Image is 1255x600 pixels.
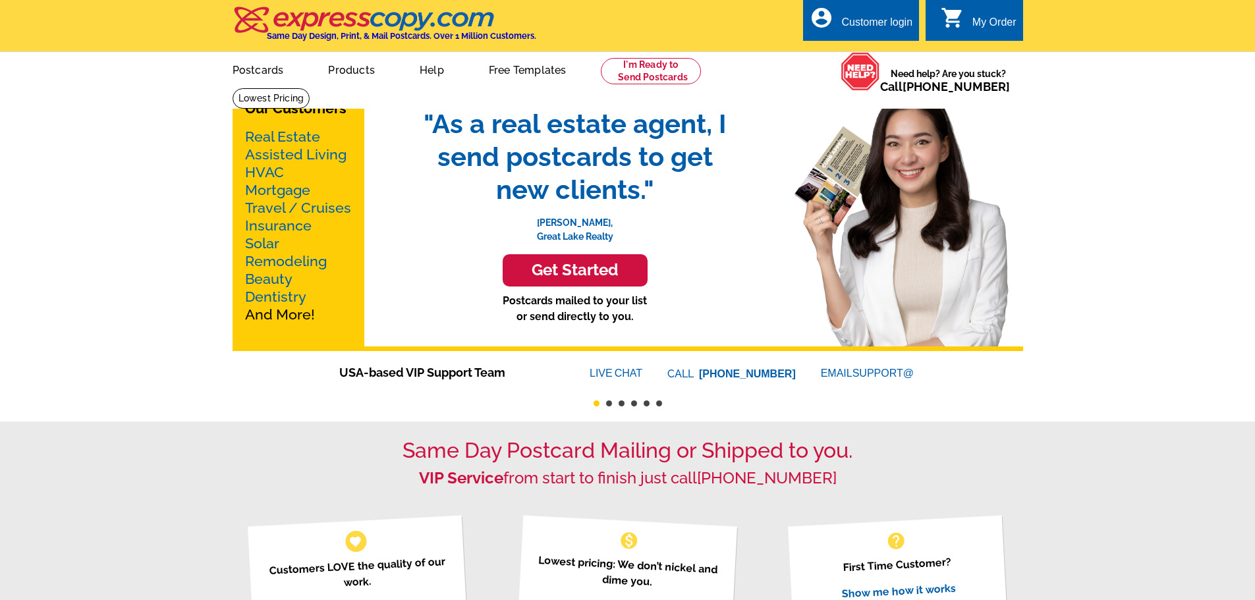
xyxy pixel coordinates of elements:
span: Need help? Are you stuck? [880,67,1017,94]
button: 4 of 6 [631,400,637,406]
span: help [885,530,906,551]
div: My Order [972,16,1017,35]
button: 1 of 6 [594,400,600,406]
a: [PHONE_NUMBER] [699,368,796,379]
a: Get Started [410,254,740,286]
a: Postcards [211,53,305,84]
a: Dentistry [245,288,306,305]
p: And More! [245,128,352,323]
div: Customer login [841,16,912,35]
span: "As a real estate agent, I send postcards to get new clients." [410,107,740,206]
a: Free Templates [468,53,588,84]
button: 3 of 6 [619,400,625,406]
a: [PHONE_NUMBER] [903,80,1010,94]
button: 6 of 6 [656,400,662,406]
strong: VIP Service [419,468,503,487]
a: Show me how it works [841,582,956,600]
p: Lowest pricing: We don’t nickel and dime you. [534,552,721,593]
a: Beauty [245,271,293,287]
button: 2 of 6 [606,400,612,406]
a: account_circle Customer login [810,14,912,31]
a: Solar [245,235,279,252]
img: help [841,52,880,91]
i: account_circle [810,6,833,30]
font: SUPPORT@ [852,366,916,381]
a: Mortgage [245,182,310,198]
a: EMAILSUPPORT@ [821,368,916,379]
span: USA-based VIP Support Team [339,364,550,381]
font: CALL [667,366,696,382]
span: Call [880,80,1010,94]
a: Same Day Design, Print, & Mail Postcards. Over 1 Million Customers. [233,16,536,41]
font: LIVE [590,366,615,381]
a: Products [307,53,396,84]
a: Insurance [245,217,312,234]
a: Help [399,53,465,84]
a: HVAC [245,164,284,180]
span: favorite [349,534,362,548]
button: 5 of 6 [644,400,650,406]
h3: Get Started [519,261,631,280]
h1: Same Day Postcard Mailing or Shipped to you. [233,438,1023,463]
a: [PHONE_NUMBER] [697,468,837,487]
h2: from start to finish just call [233,469,1023,488]
span: monetization_on [619,530,640,551]
a: shopping_cart My Order [941,14,1017,31]
p: Customers LOVE the quality of our work. [264,553,451,595]
i: shopping_cart [941,6,964,30]
p: [PERSON_NAME], Great Lake Realty [410,206,740,244]
h4: Same Day Design, Print, & Mail Postcards. Over 1 Million Customers. [267,31,536,41]
a: Travel / Cruises [245,200,351,216]
a: LIVECHAT [590,368,642,379]
a: Remodeling [245,253,327,269]
p: Postcards mailed to your list or send directly to you. [410,293,740,325]
p: First Time Customer? [804,552,990,578]
a: Assisted Living [245,146,347,163]
a: Real Estate [245,128,320,145]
